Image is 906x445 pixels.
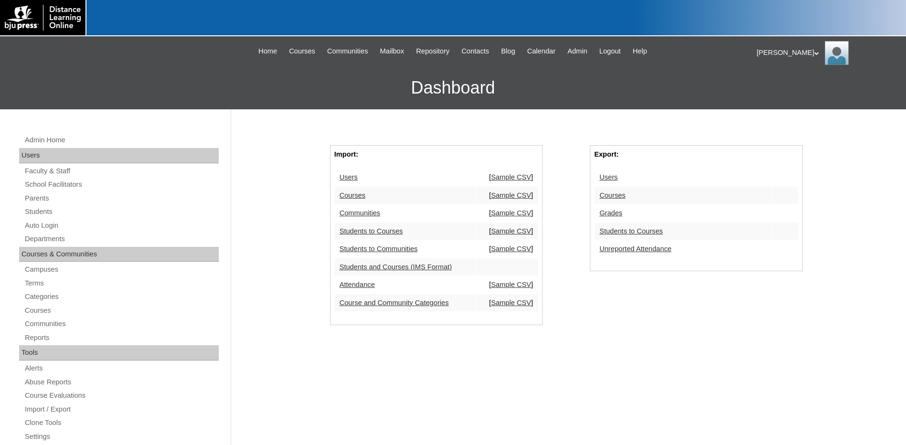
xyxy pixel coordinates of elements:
a: Attendance [340,281,375,288]
a: School Facilitators [24,179,219,191]
span: Help [633,46,647,57]
a: Sample CSV [491,299,531,307]
a: Calendar [522,46,560,57]
a: Communities [322,46,373,57]
a: Students and Courses (IMS Format) [340,263,452,271]
span: Calendar [527,46,555,57]
a: Departments [24,233,219,245]
a: Contacts [457,46,494,57]
a: Course Evaluations [24,390,219,402]
a: Sample CSV [491,245,531,253]
a: Courses [599,191,626,199]
div: Courses & Communities [19,247,219,262]
a: Students to Courses [599,227,663,235]
a: Students to Communities [340,245,418,253]
span: Blog [501,46,515,57]
span: Home [258,46,277,57]
a: Reports [24,332,219,344]
a: Clone Tools [24,417,219,429]
a: Course and Community Categories [340,299,449,307]
a: Grades [599,209,622,217]
a: Communities [24,318,219,330]
span: Repository [416,46,449,57]
a: Blog [496,46,520,57]
a: Abuse Reports [24,376,219,388]
td: [ ] [476,222,538,240]
a: Home [254,46,282,57]
a: Users [599,173,618,181]
td: [ ] [476,240,538,258]
img: logo-white.png [5,5,81,31]
a: Communities [340,209,381,217]
span: Communities [327,46,368,57]
a: Import / Export [24,403,219,415]
a: Sample CSV [491,281,531,288]
span: Admin [567,46,587,57]
td: [ ] [476,187,538,204]
a: Admin Home [24,134,219,146]
td: [ ] [476,169,538,186]
a: Students to Courses [340,227,403,235]
a: Logout [595,46,626,57]
img: George / Distance Learning Online Staff [825,41,849,65]
a: Help [628,46,652,57]
a: Parents [24,192,219,204]
a: Sample CSV [491,191,531,199]
a: Admin [563,46,592,57]
span: Contacts [461,46,489,57]
a: Repository [411,46,454,57]
a: Unreported Attendance [599,245,672,253]
a: Faculty & Staff [24,165,219,177]
td: [ ] [476,294,538,312]
a: Courses [24,305,219,317]
td: [ ] [476,276,538,294]
span: Mailbox [380,46,405,57]
a: Sample CSV [491,227,531,235]
a: Alerts [24,362,219,374]
a: Categories [24,291,219,303]
a: Users [340,173,358,181]
a: Courses [340,191,366,199]
div: Users [19,148,219,163]
a: Terms [24,277,219,289]
a: Sample CSV [491,209,531,217]
a: Students [24,206,219,218]
td: [ ] [476,204,538,222]
a: Auto Login [24,220,219,232]
strong: Import: [334,150,358,158]
a: Sample CSV [491,173,531,181]
a: Courses [284,46,320,57]
h3: Dashboard [5,66,901,109]
div: [PERSON_NAME] [757,41,896,65]
strong: Export: [594,150,618,158]
span: Courses [289,46,315,57]
a: Mailbox [375,46,409,57]
a: Campuses [24,264,219,275]
span: Logout [599,46,621,57]
a: Settings [24,431,219,443]
div: Tools [19,345,219,360]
